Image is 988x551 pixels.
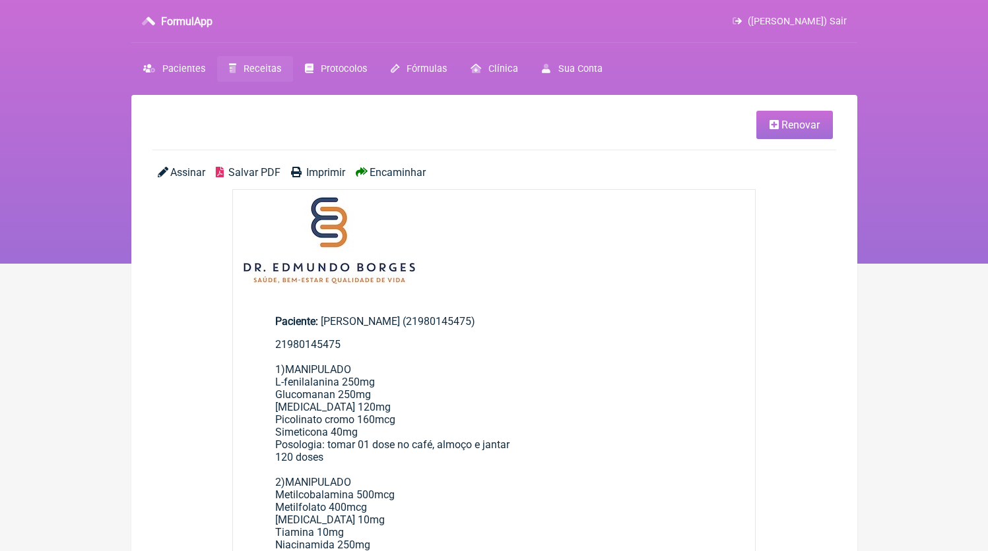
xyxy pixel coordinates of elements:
a: Renovar [756,111,833,139]
span: Fórmulas [407,63,447,74]
a: Sua Conta [530,56,614,82]
a: Assinar [158,166,205,179]
span: Salvar PDF [228,166,280,179]
span: Receitas [244,63,281,74]
h3: FormulApp [161,15,213,28]
span: ([PERSON_NAME]) Sair [748,16,847,27]
a: Encaminhar [356,166,426,179]
a: Clínica [459,56,530,82]
a: Salvar PDF [216,166,280,179]
a: Fórmulas [379,56,459,82]
a: Receitas [217,56,293,82]
span: Imprimir [306,166,345,179]
span: Encaminhar [370,166,426,179]
img: 2Q== [233,190,425,291]
div: [PERSON_NAME] (21980145475) [275,315,713,328]
a: Pacientes [131,56,217,82]
a: ([PERSON_NAME]) Sair [733,16,846,27]
span: Assinar [170,166,205,179]
a: Imprimir [291,166,345,179]
a: Protocolos [293,56,379,82]
span: Protocolos [321,63,367,74]
span: Clínica [488,63,518,74]
span: Paciente: [275,315,318,328]
span: Sua Conta [558,63,603,74]
span: Renovar [781,119,820,131]
span: Pacientes [162,63,205,74]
